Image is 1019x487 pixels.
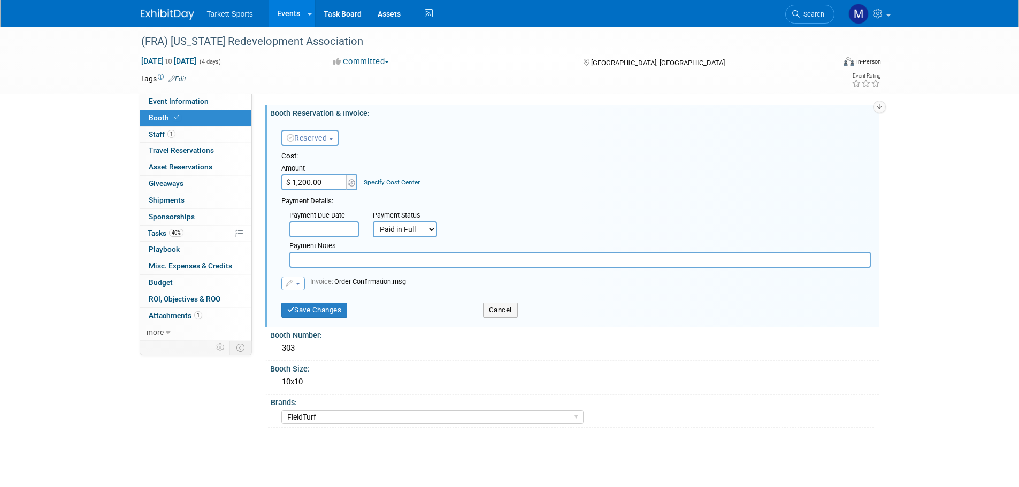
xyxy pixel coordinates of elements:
[211,341,230,354] td: Personalize Event Tab Strip
[149,113,181,122] span: Booth
[149,245,180,253] span: Playbook
[591,59,725,67] span: [GEOGRAPHIC_DATA], [GEOGRAPHIC_DATA]
[198,58,221,65] span: (4 days)
[141,56,197,66] span: [DATE] [DATE]
[270,327,879,341] div: Booth Number:
[140,94,251,110] a: Event Information
[149,196,185,204] span: Shipments
[148,229,183,237] span: Tasks
[140,192,251,208] a: Shipments
[149,179,183,188] span: Giveaways
[373,211,445,221] div: Payment Status
[149,311,202,320] span: Attachments
[281,194,871,206] div: Payment Details:
[137,32,818,51] div: (FRA) [US_STATE] Redevelopment Association
[149,146,214,154] span: Travel Reservations
[141,73,186,84] td: Tags
[207,10,253,18] span: Tarkett Sports
[140,176,251,192] a: Giveaways
[140,324,251,341] a: more
[281,130,339,146] button: Reserved
[310,277,406,285] span: Order Confirmation.msg
[281,151,871,161] div: Cost:
[229,341,251,354] td: Toggle Event Tabs
[141,9,194,20] img: ExhibitDay
[149,295,220,303] span: ROI, Objectives & ROO
[483,303,518,318] button: Cancel
[140,209,251,225] a: Sponsorships
[194,311,202,319] span: 1
[149,212,195,221] span: Sponsorships
[174,114,179,120] i: Booth reservation complete
[771,56,882,72] div: Event Format
[364,179,420,186] a: Specify Cost Center
[140,258,251,274] a: Misc. Expenses & Credits
[844,57,854,66] img: Format-Inperson.png
[270,361,879,374] div: Booth Size:
[149,278,173,287] span: Budget
[287,134,327,142] span: Reserved
[278,374,871,390] div: 10x10
[310,277,334,285] span: Invoice:
[140,226,251,242] a: Tasks40%
[140,159,251,175] a: Asset Reservations
[330,56,393,67] button: Committed
[800,10,824,18] span: Search
[167,130,175,138] span: 1
[147,328,164,336] span: more
[278,340,871,357] div: 303
[856,58,881,66] div: In-Person
[271,395,874,408] div: Brands:
[785,5,834,24] a: Search
[149,97,209,105] span: Event Information
[270,105,879,119] div: Booth Reservation & Invoice:
[140,143,251,159] a: Travel Reservations
[289,241,871,252] div: Payment Notes
[140,291,251,307] a: ROI, Objectives & ROO
[149,163,212,171] span: Asset Reservations
[281,303,348,318] button: Save Changes
[140,110,251,126] a: Booth
[281,164,359,174] div: Amount
[149,261,232,270] span: Misc. Expenses & Credits
[140,308,251,324] a: Attachments1
[852,73,880,79] div: Event Rating
[848,4,869,24] img: Mathieu Martel
[140,275,251,291] a: Budget
[140,242,251,258] a: Playbook
[140,127,251,143] a: Staff1
[289,211,357,221] div: Payment Due Date
[149,130,175,138] span: Staff
[164,57,174,65] span: to
[169,229,183,237] span: 40%
[168,75,186,83] a: Edit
